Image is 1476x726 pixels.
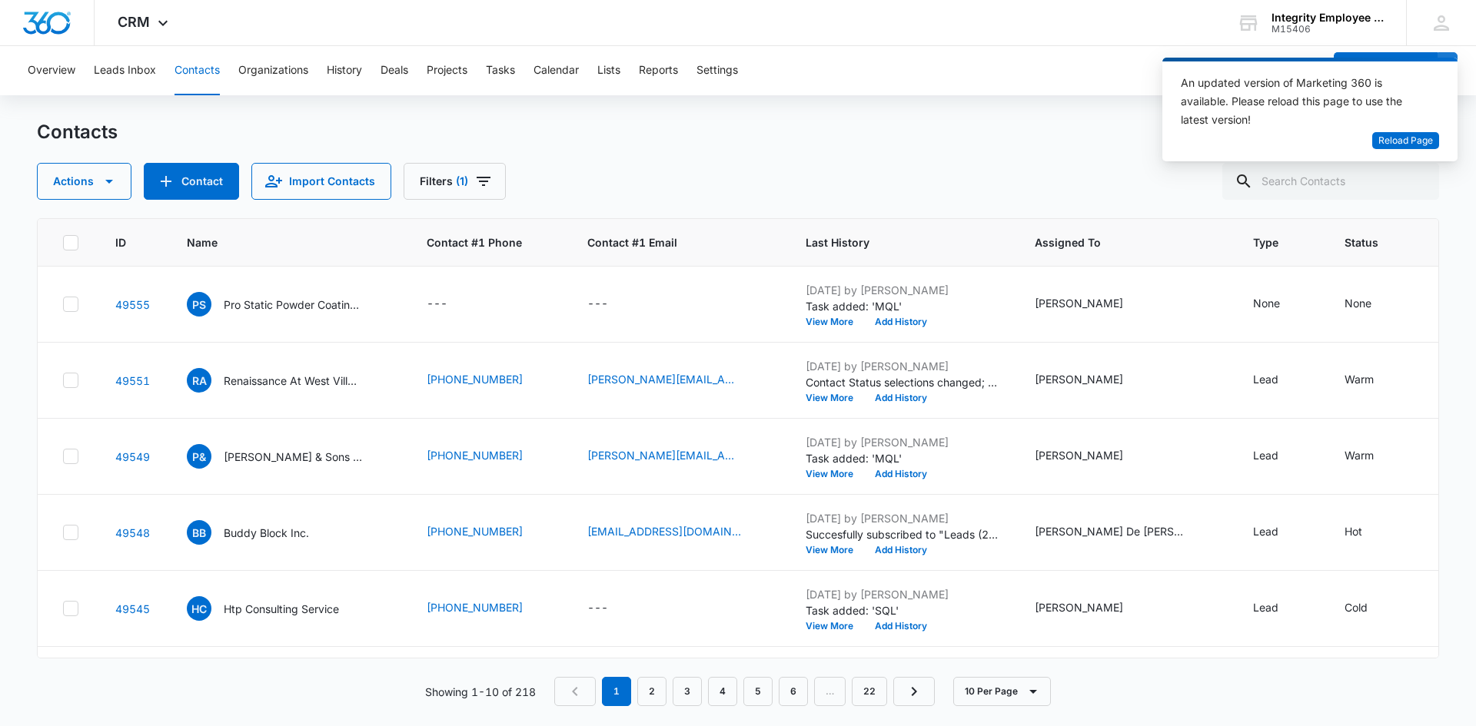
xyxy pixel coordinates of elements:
[1253,447,1278,463] div: Lead
[864,317,938,327] button: Add History
[637,677,667,706] a: Page 2
[587,371,769,390] div: Contact #1 Email - neil@renhoa.org - Select to Edit Field
[1253,234,1285,250] span: Type
[425,684,536,700] p: Showing 1-10 of 218
[427,447,523,463] a: [PHONE_NUMBER]
[1253,599,1278,615] div: Lead
[427,599,550,618] div: Contact #1 Phone - (321) 503-5037 - Select to Edit Field
[806,526,998,542] p: Succesfully subscribed to "Leads (2) ".
[427,46,467,95] button: Projects
[864,393,938,403] button: Add History
[1345,599,1368,615] div: Cold
[115,234,128,250] span: ID
[427,371,523,387] a: [PHONE_NUMBER]
[1035,447,1151,466] div: Assigned To - Nicholas Harris - Select to Edit Field
[673,677,702,706] a: Page 3
[587,295,636,313] div: Contact #1 Email - - Select to Edit Field
[806,358,998,374] p: [DATE] by [PERSON_NAME]
[187,596,211,621] span: HC
[115,450,150,463] a: Navigate to contact details page for Pittman & Sons LLC
[1345,371,1374,387] div: Warm
[115,526,150,539] a: Navigate to contact details page for Buddy Block Inc.
[696,46,738,95] button: Settings
[597,46,620,95] button: Lists
[1035,599,1123,615] div: [PERSON_NAME]
[953,677,1051,706] button: 10 Per Page
[864,469,938,479] button: Add History
[779,677,808,706] a: Page 6
[1253,295,1280,311] div: None
[427,523,550,542] div: Contact #1 Phone - (954) 706-9174 - Select to Edit Field
[864,545,938,555] button: Add History
[1345,447,1401,466] div: Status - Warm - Select to Edit Field
[1272,24,1384,35] div: account id
[115,374,150,387] a: Navigate to contact details page for Renaissance At West Villages Homeowners Association INC
[1334,52,1438,89] button: Add Contact
[115,602,150,615] a: Navigate to contact details page for Htp Consulting Service
[187,292,390,317] div: Name - Pro Static Powder Coating LLC - Select to Edit Field
[224,601,339,617] p: Htp Consulting Service
[187,292,211,317] span: PS
[1035,371,1151,390] div: Assigned To - Nicholas Harris - Select to Edit Field
[708,677,737,706] a: Page 4
[187,520,211,545] span: BB
[37,121,118,144] h1: Contacts
[1345,234,1379,250] span: Status
[115,298,150,311] a: Navigate to contact details page for Pro Static Powder Coating LLC
[587,523,741,539] a: [EMAIL_ADDRESS][DOMAIN_NAME]
[1035,234,1194,250] span: Assigned To
[864,622,938,631] button: Add History
[1272,12,1384,24] div: account name
[1345,295,1371,311] div: None
[1253,599,1306,618] div: Type - Lead - Select to Edit Field
[175,46,220,95] button: Contacts
[187,234,367,250] span: Name
[1035,523,1188,539] div: [PERSON_NAME] De [PERSON_NAME], [PERSON_NAME]
[806,510,998,526] p: [DATE] by [PERSON_NAME]
[187,596,367,621] div: Name - Htp Consulting Service - Select to Edit Field
[187,520,337,545] div: Name - Buddy Block Inc. - Select to Edit Field
[28,46,75,95] button: Overview
[806,234,976,250] span: Last History
[587,599,608,618] div: ---
[1345,447,1374,463] div: Warm
[806,545,864,555] button: View More
[187,444,211,469] span: P&
[806,586,998,602] p: [DATE] by [PERSON_NAME]
[806,450,998,466] p: Task added: 'MQL'
[1035,295,1151,313] div: Assigned To - Nicholas Harris - Select to Edit Field
[224,297,362,313] p: Pro Static Powder Coating LLC
[587,371,741,387] a: [PERSON_NAME][EMAIL_ADDRESS][DOMAIN_NAME]
[852,677,887,706] a: Page 22
[427,295,475,313] div: Contact #1 Phone - - Select to Edit Field
[427,523,523,539] a: [PHONE_NUMBER]
[1345,523,1362,539] div: Hot
[534,46,579,95] button: Calendar
[743,677,773,706] a: Page 5
[893,677,935,706] a: Next Page
[587,523,769,542] div: Contact #1 Email - buddyblockinc@yahoo.com - Select to Edit Field
[806,317,864,327] button: View More
[1222,163,1439,200] input: Search Contacts
[1035,599,1151,618] div: Assigned To - Nicholas Harris - Select to Edit Field
[224,525,309,541] p: Buddy Block Inc.
[238,46,308,95] button: Organizations
[144,163,239,200] button: Add Contact
[1345,371,1401,390] div: Status - Warm - Select to Edit Field
[1345,523,1390,542] div: Status - Hot - Select to Edit Field
[806,602,998,618] p: Task added: 'SQL'
[37,163,131,200] button: Actions
[1181,74,1421,129] div: An updated version of Marketing 360 is available. Please reload this page to use the latest version!
[327,46,362,95] button: History
[1035,295,1123,311] div: [PERSON_NAME]
[224,449,362,465] p: [PERSON_NAME] & Sons LLC
[1253,447,1306,466] div: Type - Lead - Select to Edit Field
[427,447,550,466] div: Contact #1 Phone - (321) 505-7537 - Select to Edit Field
[806,469,864,479] button: View More
[456,176,468,187] span: (1)
[381,46,408,95] button: Deals
[187,368,390,393] div: Name - Renaissance At West Villages Homeowners Association INC - Select to Edit Field
[587,295,608,313] div: ---
[639,46,678,95] button: Reports
[224,373,362,389] p: Renaissance At West Villages Homeowners Association INC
